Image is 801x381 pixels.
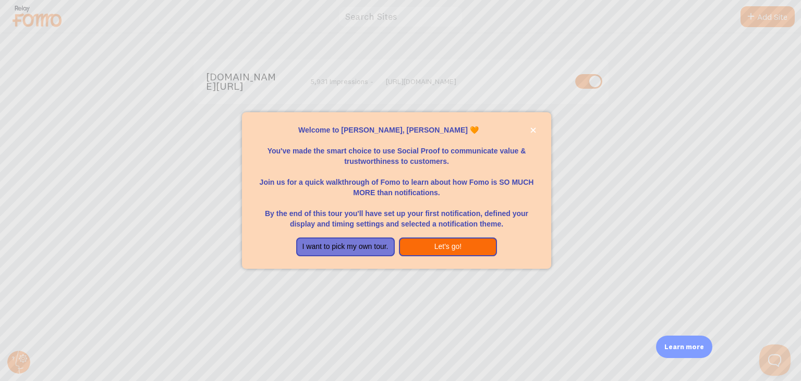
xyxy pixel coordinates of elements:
[664,342,704,352] p: Learn more
[296,237,395,256] button: I want to pick my own tour.
[399,237,497,256] button: Let's go!
[254,166,538,198] p: Join us for a quick walkthrough of Fomo to learn about how Fomo is SO MUCH MORE than notifications.
[254,198,538,229] p: By the end of this tour you'll have set up your first notification, defined your display and timi...
[656,336,712,358] div: Learn more
[254,125,538,135] p: Welcome to [PERSON_NAME], [PERSON_NAME] 🧡
[254,135,538,166] p: You've made the smart choice to use Social Proof to communicate value & trustworthiness to custom...
[242,112,551,269] div: Welcome to Fomo, Catherine Johnson 🧡You&amp;#39;ve made the smart choice to use Social Proof to c...
[528,125,539,136] button: close,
